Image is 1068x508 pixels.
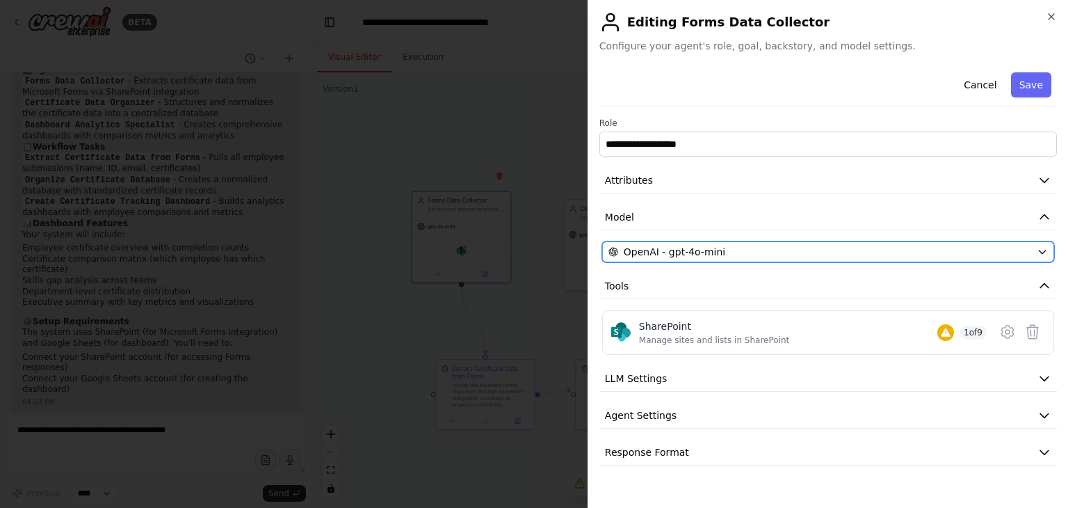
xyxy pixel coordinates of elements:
div: SharePoint [639,319,789,333]
button: Configure tool [995,319,1020,344]
span: Attributes [605,173,653,187]
span: Response Format [605,445,689,459]
button: Agent Settings [599,403,1057,429]
button: Save [1011,72,1051,97]
div: Manage sites and lists in SharePoint [639,335,789,346]
h2: Editing Forms Data Collector [599,11,1057,33]
button: Response Format [599,440,1057,466]
span: Configure your agent's role, goal, backstory, and model settings. [599,39,1057,53]
button: OpenAI - gpt-4o-mini [602,241,1054,262]
button: LLM Settings [599,366,1057,392]
span: LLM Settings [605,372,667,386]
button: Cancel [955,72,1005,97]
button: Delete tool [1020,319,1045,344]
label: Role [599,118,1057,129]
img: SharePoint [611,322,631,342]
button: Attributes [599,168,1057,193]
button: Tools [599,273,1057,299]
span: Tools [605,279,629,293]
span: OpenAI - gpt-4o-mini [624,245,725,259]
span: Agent Settings [605,408,677,422]
button: Model [599,205,1057,230]
span: Model [605,210,634,224]
span: 1 of 9 [960,326,987,340]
